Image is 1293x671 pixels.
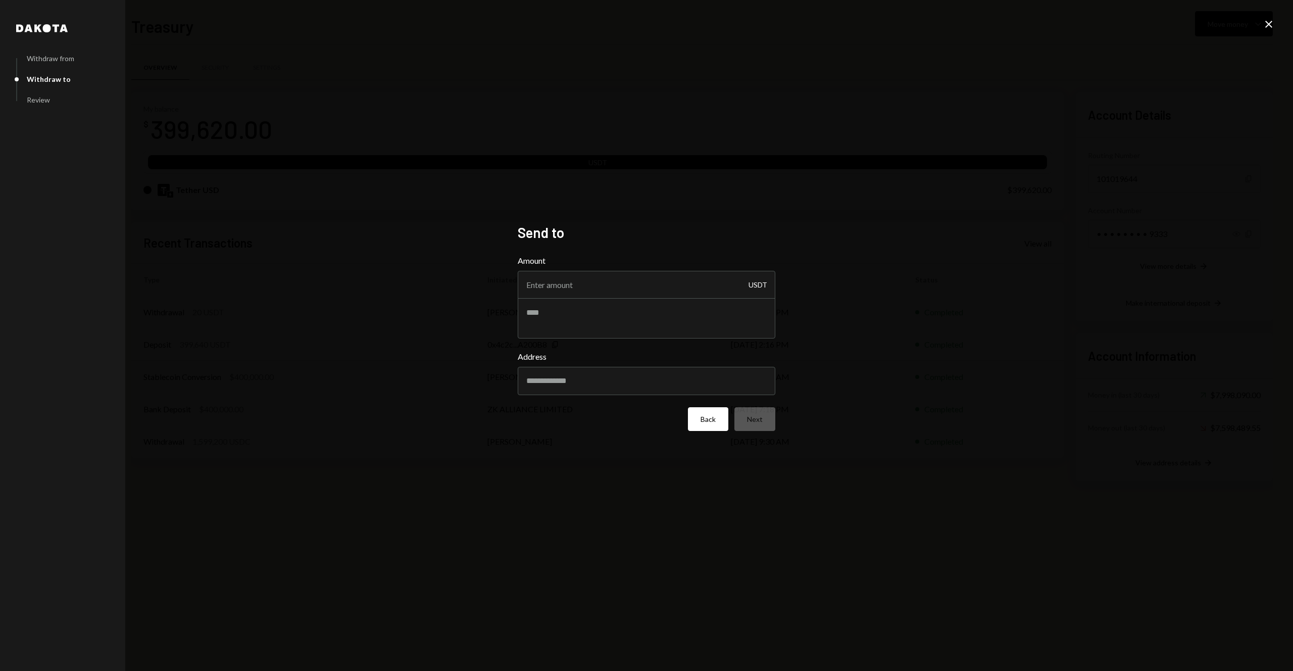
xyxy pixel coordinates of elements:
[518,271,775,299] input: Enter amount
[749,271,767,299] div: USDT
[688,407,728,431] button: Back
[518,255,775,267] label: Amount
[518,351,775,363] label: Address
[518,223,775,243] h2: Send to
[27,95,50,104] div: Review
[27,75,71,83] div: Withdraw to
[27,54,74,63] div: Withdraw from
